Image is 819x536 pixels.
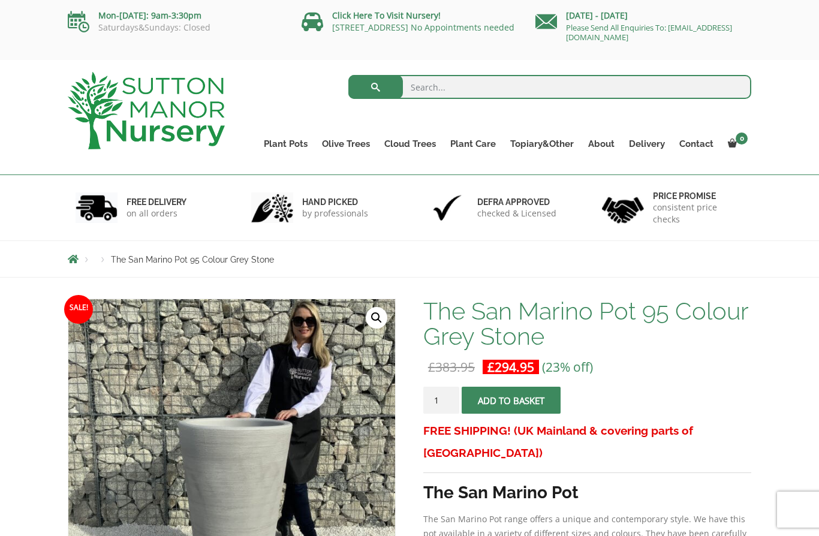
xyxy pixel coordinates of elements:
[487,359,495,375] span: £
[111,255,274,264] span: The San Marino Pot 95 Colour Grey Stone
[426,192,468,223] img: 3.jpg
[581,135,622,152] a: About
[602,189,644,226] img: 4.jpg
[721,135,751,152] a: 0
[503,135,581,152] a: Topiary&Other
[332,22,514,33] a: [STREET_ADDRESS] No Appointments needed
[736,133,748,144] span: 0
[377,135,443,152] a: Cloud Trees
[64,295,93,324] span: Sale!
[622,135,672,152] a: Delivery
[653,201,744,225] p: consistent price checks
[257,135,315,152] a: Plant Pots
[487,359,534,375] bdi: 294.95
[68,254,751,264] nav: Breadcrumbs
[68,72,225,149] img: logo
[76,192,118,223] img: 1.jpg
[423,483,579,502] strong: The San Marino Pot
[428,359,475,375] bdi: 383.95
[315,135,377,152] a: Olive Trees
[672,135,721,152] a: Contact
[477,197,556,207] h6: Defra approved
[251,192,293,223] img: 2.jpg
[443,135,503,152] a: Plant Care
[302,197,368,207] h6: hand picked
[68,23,284,32] p: Saturdays&Sundays: Closed
[423,299,751,349] h1: The San Marino Pot 95 Colour Grey Stone
[535,8,751,23] p: [DATE] - [DATE]
[477,207,556,219] p: checked & Licensed
[653,191,744,201] h6: Price promise
[423,420,751,464] h3: FREE SHIPPING! (UK Mainland & covering parts of [GEOGRAPHIC_DATA])
[366,307,387,329] a: View full-screen image gallery
[68,8,284,23] p: Mon-[DATE]: 9am-3:30pm
[127,207,186,219] p: on all orders
[332,10,441,21] a: Click Here To Visit Nursery!
[462,387,561,414] button: Add to basket
[566,22,732,43] a: Please Send All Enquiries To: [EMAIL_ADDRESS][DOMAIN_NAME]
[542,359,593,375] span: (23% off)
[428,359,435,375] span: £
[423,387,459,414] input: Product quantity
[348,75,752,99] input: Search...
[302,207,368,219] p: by professionals
[127,197,186,207] h6: FREE DELIVERY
